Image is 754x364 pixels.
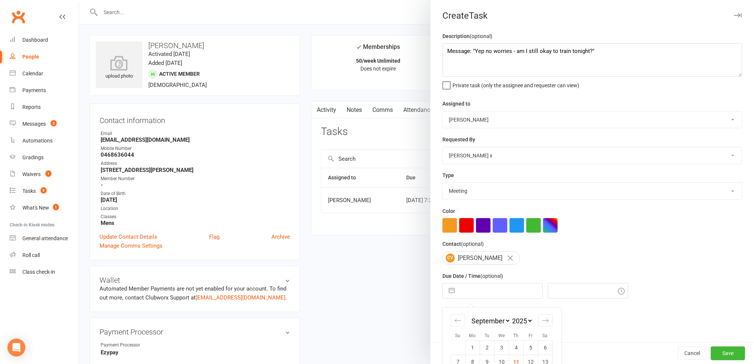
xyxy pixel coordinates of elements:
[22,154,44,160] div: Gradings
[542,333,548,338] small: Sa
[442,32,492,40] label: Description
[10,183,79,200] a: Tasks 9
[513,333,518,338] small: Th
[455,333,460,338] small: Su
[22,205,49,211] div: What's New
[10,99,79,116] a: Reports
[22,171,41,177] div: Waivers
[442,240,484,248] label: Contact
[45,170,51,177] span: 1
[10,82,79,99] a: Payments
[10,149,79,166] a: Gradings
[480,273,503,279] small: (optional)
[442,306,486,314] label: Email preferences
[461,241,484,247] small: (optional)
[442,135,475,144] label: Requested By
[22,252,40,258] div: Roll call
[470,33,492,39] small: (optional)
[451,314,465,327] div: Move backward to switch to the previous month.
[10,48,79,65] a: People
[442,43,742,77] textarea: Message: "Yep no worries - am I still okay to train tonight?"
[10,116,79,132] a: Messages 3
[22,188,36,194] div: Tasks
[442,207,455,215] label: Color
[538,341,552,355] td: Saturday, September 6, 2025
[22,54,39,60] div: People
[538,314,553,327] div: Move forward to switch to the next month.
[485,333,489,338] small: Tu
[41,187,47,194] span: 9
[9,7,28,26] a: Clubworx
[446,254,455,263] span: CV
[51,120,57,126] span: 3
[529,333,533,338] small: Fr
[452,80,579,88] span: Private task (only the assignee and requester can view)
[711,347,745,360] button: Save
[494,341,509,355] td: Wednesday, September 3, 2025
[480,341,494,355] td: Tuesday, September 2, 2025
[22,121,46,127] div: Messages
[10,230,79,247] a: General attendance kiosk mode
[10,200,79,216] a: What's New1
[22,37,48,43] div: Dashboard
[430,10,754,21] div: Create Task
[442,272,503,280] label: Due Date / Time
[442,171,454,179] label: Type
[22,70,43,76] div: Calendar
[469,333,476,338] small: Mo
[10,132,79,149] a: Automations
[498,333,505,338] small: We
[7,339,25,357] div: Open Intercom Messenger
[442,100,470,108] label: Assigned to
[22,269,55,275] div: Class check-in
[53,204,59,210] span: 1
[10,264,79,280] a: Class kiosk mode
[22,138,53,144] div: Automations
[523,341,538,355] td: Friday, September 5, 2025
[509,341,523,355] td: Thursday, September 4, 2025
[22,235,68,241] div: General attendance
[10,32,79,48] a: Dashboard
[10,166,79,183] a: Waivers 1
[442,251,520,265] div: [PERSON_NAME]
[465,341,480,355] td: Monday, September 1, 2025
[22,104,41,110] div: Reports
[678,347,706,360] button: Cancel
[10,65,79,82] a: Calendar
[22,87,46,93] div: Payments
[10,247,79,264] a: Roll call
